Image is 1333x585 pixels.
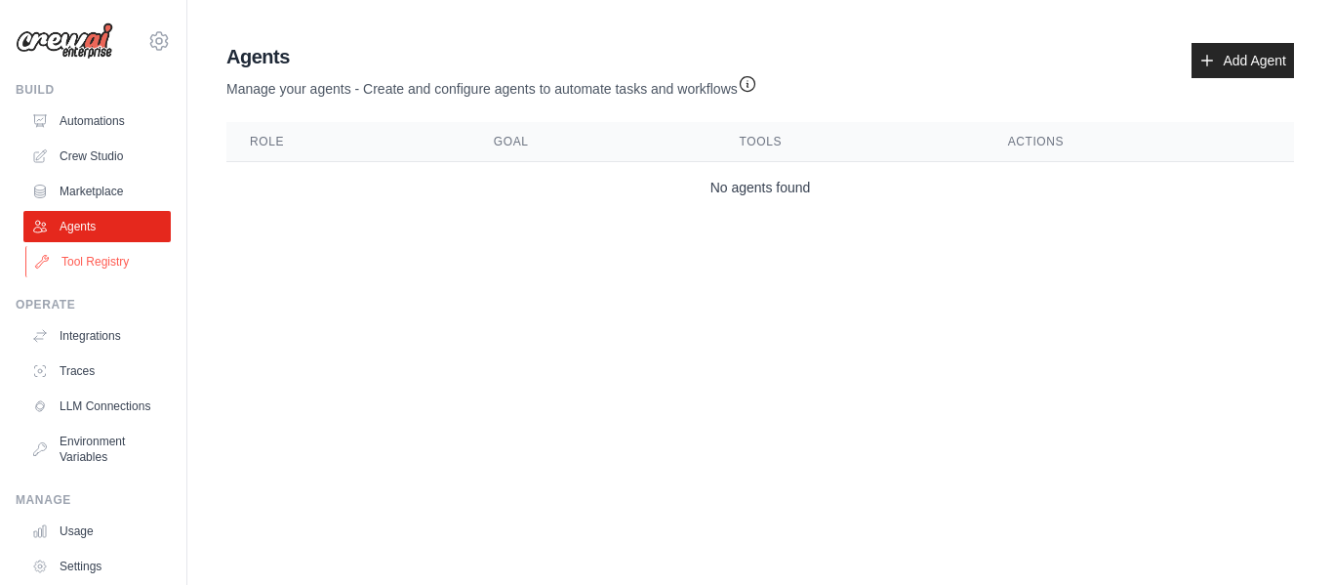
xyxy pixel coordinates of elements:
[23,516,171,547] a: Usage
[23,320,171,352] a: Integrations
[23,211,171,242] a: Agents
[23,551,171,582] a: Settings
[23,176,171,207] a: Marketplace
[226,122,470,162] th: Role
[1192,43,1294,78] a: Add Agent
[16,492,171,508] div: Manage
[23,355,171,387] a: Traces
[25,246,173,277] a: Tool Registry
[23,105,171,137] a: Automations
[16,82,171,98] div: Build
[470,122,716,162] th: Goal
[716,122,985,162] th: Tools
[16,297,171,313] div: Operate
[23,391,171,422] a: LLM Connections
[16,22,113,60] img: Logo
[226,70,757,99] p: Manage your agents - Create and configure agents to automate tasks and workflows
[226,43,757,70] h2: Agents
[985,122,1294,162] th: Actions
[23,141,171,172] a: Crew Studio
[226,162,1294,214] td: No agents found
[23,426,171,473] a: Environment Variables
